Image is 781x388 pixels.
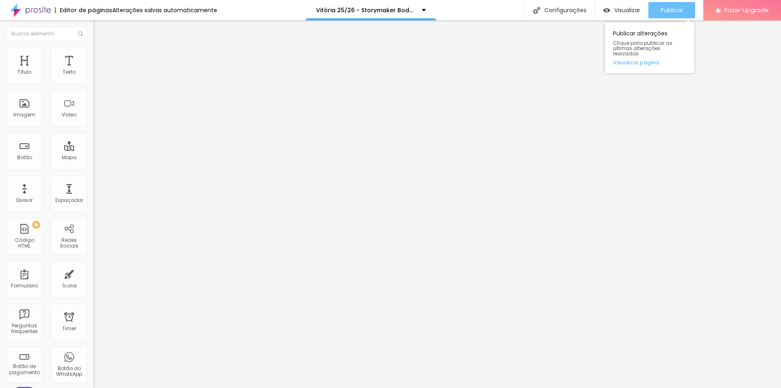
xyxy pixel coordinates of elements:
[595,2,648,18] button: Visualizar
[112,7,217,13] div: Alterações salvas automaticamente
[724,7,769,13] span: Fazer Upgrade
[62,283,76,289] div: Ícone
[603,7,610,14] img: view-1.svg
[13,112,35,118] div: Imagem
[605,22,694,73] div: Publicar alterações
[53,237,85,249] div: Redes Sociais
[661,7,683,13] span: Publicar
[62,326,76,331] div: Timer
[533,7,540,14] img: Icone
[316,7,416,13] p: Vitória 25/26 - Storymaker Bodas
[16,197,33,203] div: Divisor
[53,366,85,377] div: Botão do WhatsApp
[62,112,76,118] div: Vídeo
[8,364,40,375] div: Botão de pagamento
[63,69,76,75] div: Texto
[17,155,32,160] div: Botão
[613,40,686,57] span: Clique para publicar as ultimas alterações reaizadas
[11,283,38,289] div: Formulário
[55,197,83,203] div: Espaçador
[648,2,695,18] button: Publicar
[8,237,40,249] div: Código HTML
[613,60,686,65] a: Visualizar página
[6,26,87,41] input: Buscar elemento
[62,155,76,160] div: Mapa
[614,7,640,13] span: Visualizar
[8,323,40,335] div: Perguntas frequentes
[78,31,83,36] img: Icone
[17,69,31,75] div: Título
[55,7,112,13] div: Editor de páginas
